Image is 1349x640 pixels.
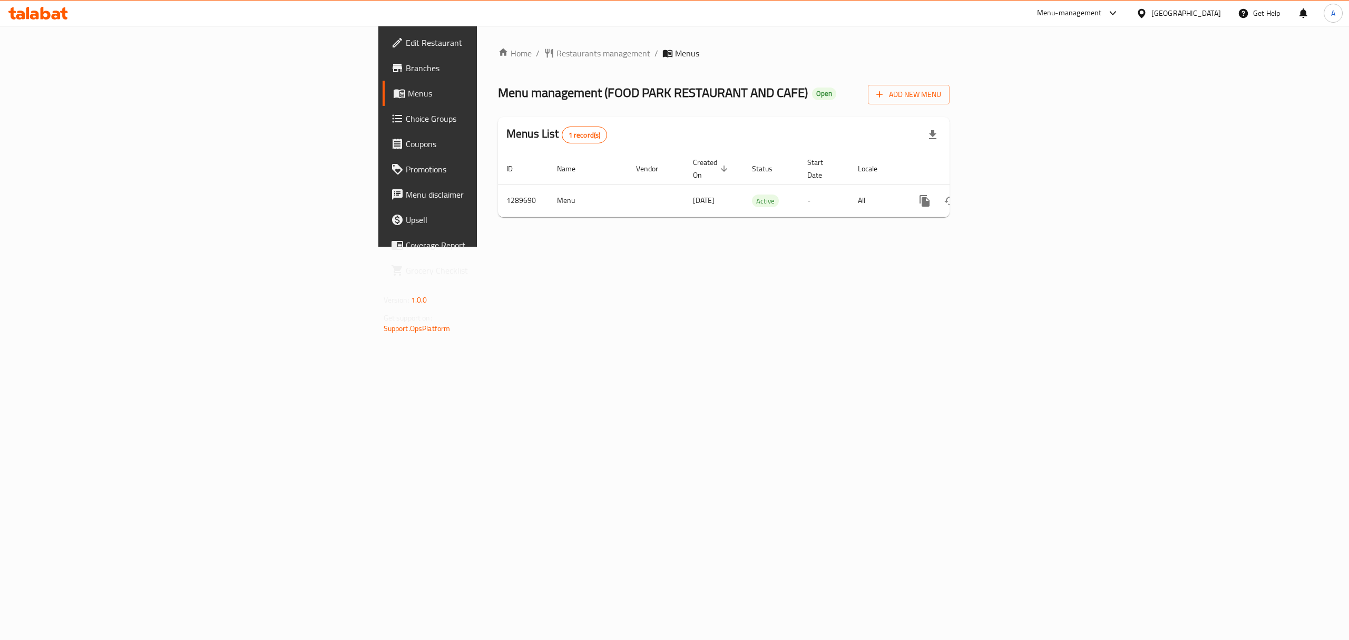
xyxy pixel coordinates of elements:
a: Grocery Checklist [383,258,604,283]
span: Upsell [406,214,595,226]
a: Coupons [383,131,604,157]
a: Promotions [383,157,604,182]
span: Choice Groups [406,112,595,125]
th: Actions [904,153,1022,185]
nav: breadcrumb [498,47,950,60]
span: Start Date [807,156,837,181]
li: / [654,47,658,60]
span: A [1331,7,1335,19]
span: Edit Restaurant [406,36,595,49]
a: Edit Restaurant [383,30,604,55]
a: Menu disclaimer [383,182,604,207]
div: Total records count [562,127,608,143]
span: Menus [408,87,595,100]
span: Get support on: [384,311,432,325]
span: 1.0.0 [411,293,427,307]
td: All [849,185,904,217]
h2: Menus List [506,126,607,143]
a: Branches [383,55,604,81]
div: Active [752,195,779,207]
span: Vendor [636,162,672,175]
span: Coupons [406,138,595,150]
span: Active [752,195,779,207]
span: Version: [384,293,409,307]
span: Add New Menu [876,88,941,101]
button: Add New Menu [868,85,950,104]
span: Name [557,162,589,175]
span: Menu management ( FOOD PARK RESTAURANT AND CAFE ) [498,81,808,104]
span: Grocery Checklist [406,264,595,277]
span: Promotions [406,163,595,176]
div: Open [812,88,836,100]
div: Export file [920,122,945,148]
span: Menus [675,47,699,60]
a: Support.OpsPlatform [384,322,451,335]
button: Change Status [937,188,963,214]
span: Locale [858,162,891,175]
span: Coverage Report [406,239,595,251]
button: more [912,188,937,214]
table: enhanced table [498,153,1022,217]
a: Menus [383,81,604,106]
span: ID [506,162,526,175]
div: [GEOGRAPHIC_DATA] [1151,7,1221,19]
span: Menu disclaimer [406,188,595,201]
a: Choice Groups [383,106,604,131]
div: Menu-management [1037,7,1102,20]
span: [DATE] [693,193,715,207]
a: Coverage Report [383,232,604,258]
span: Created On [693,156,731,181]
span: Status [752,162,786,175]
span: 1 record(s) [562,130,607,140]
td: - [799,185,849,217]
span: Branches [406,62,595,74]
span: Open [812,89,836,98]
a: Upsell [383,207,604,232]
